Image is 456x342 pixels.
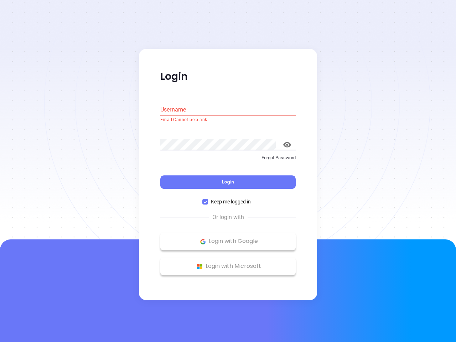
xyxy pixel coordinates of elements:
button: toggle password visibility [279,136,296,153]
button: Login [160,176,296,189]
p: Forgot Password [160,154,296,161]
button: Google Logo Login with Google [160,233,296,250]
p: Login with Microsoft [164,261,292,272]
p: Login with Google [164,236,292,247]
img: Microsoft Logo [195,262,204,271]
p: Login [160,70,296,83]
p: Email Cannot be blank [160,116,296,124]
a: Forgot Password [160,154,296,167]
span: Or login with [209,213,248,222]
img: Google Logo [198,237,207,246]
span: Login [222,179,234,185]
span: Keep me logged in [208,198,254,206]
button: Microsoft Logo Login with Microsoft [160,258,296,275]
